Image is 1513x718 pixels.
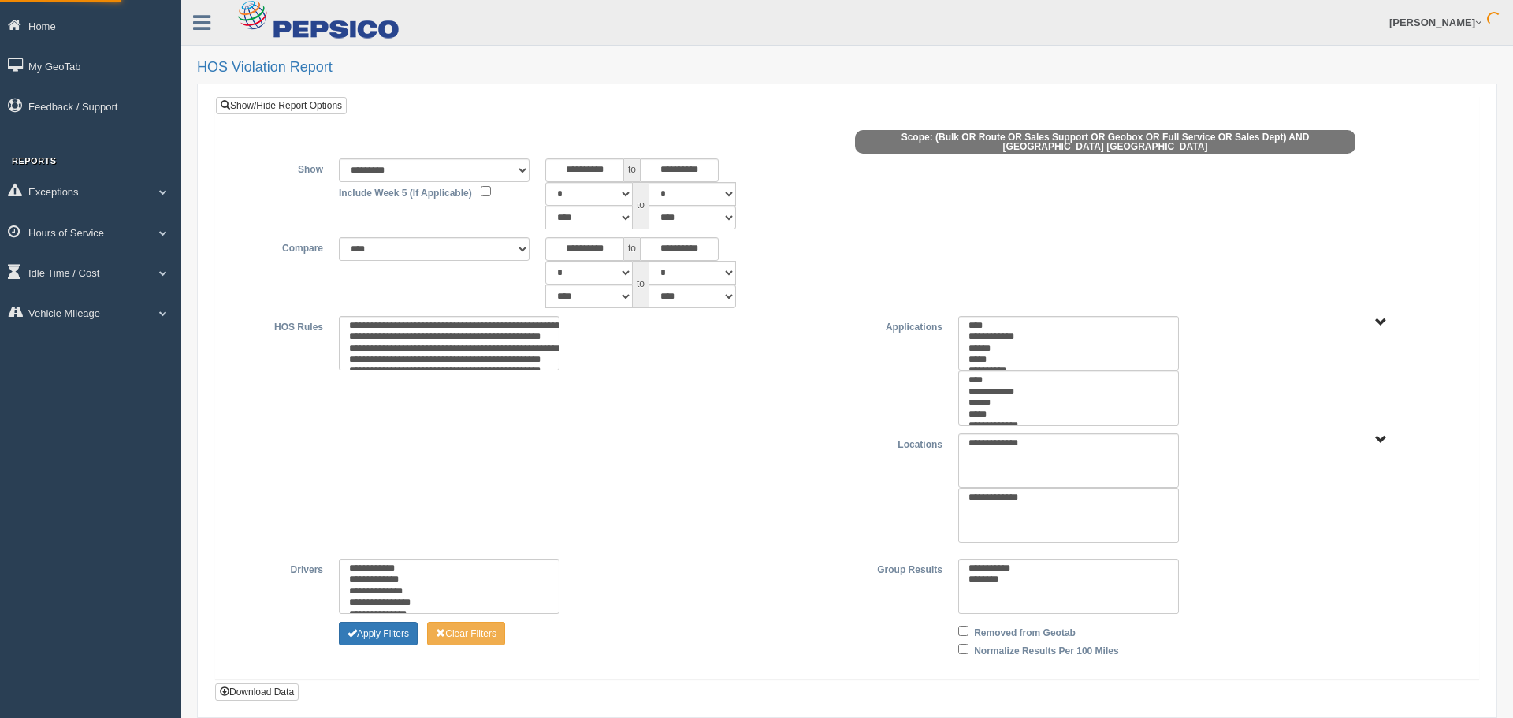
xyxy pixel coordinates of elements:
label: Removed from Geotab [974,622,1076,641]
span: to [624,237,640,261]
label: Show [228,158,331,177]
h2: HOS Violation Report [197,60,1497,76]
label: Include Week 5 (If Applicable) [339,182,472,201]
label: Normalize Results Per 100 Miles [974,640,1118,659]
label: Locations [847,433,950,452]
label: Compare [228,237,331,256]
label: HOS Rules [228,316,331,335]
label: Drivers [228,559,331,578]
label: Applications [847,316,950,335]
a: Show/Hide Report Options [216,97,347,114]
span: to [633,182,649,229]
button: Change Filter Options [427,622,505,645]
button: Change Filter Options [339,622,418,645]
label: Group Results [847,559,950,578]
span: to [633,261,649,308]
span: Scope: (Bulk OR Route OR Sales Support OR Geobox OR Full Service OR Sales Dept) AND [GEOGRAPHIC_D... [855,130,1355,154]
span: to [624,158,640,182]
button: Download Data [215,683,299,701]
